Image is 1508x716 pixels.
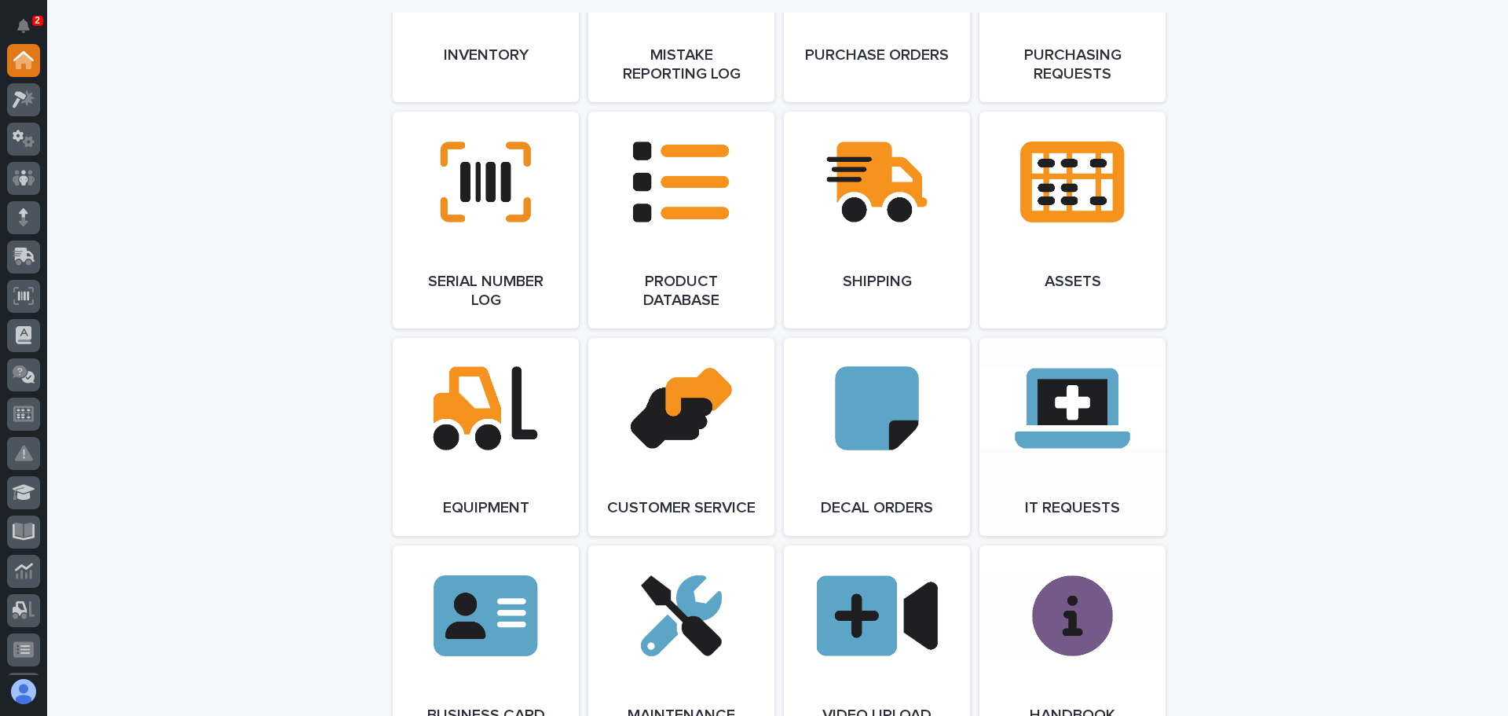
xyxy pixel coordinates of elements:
[588,112,774,329] a: Product Database
[784,338,970,536] a: Decal Orders
[35,15,40,26] p: 2
[393,338,579,536] a: Equipment
[20,19,40,44] div: Notifications2
[7,675,40,708] button: users-avatar
[979,338,1166,536] a: IT Requests
[393,112,579,329] a: Serial Number Log
[588,338,774,536] a: Customer Service
[979,112,1166,329] a: Assets
[784,112,970,329] a: Shipping
[7,9,40,42] button: Notifications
